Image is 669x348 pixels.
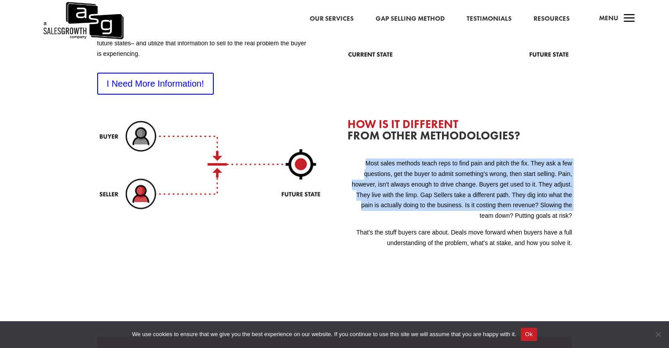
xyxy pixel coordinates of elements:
[97,73,214,95] a: I Need More Information!
[347,117,458,132] span: HOW IS IT DIFFERENT
[347,158,572,227] p: Most sales methods teach reps to find pain and pitch the fix. They ask a few questions, get the b...
[347,118,572,146] h2: FROM OTHER METHODOLOGIES?
[534,13,570,25] a: Resources
[521,328,537,341] button: Ok
[599,14,618,22] span: Menu
[621,10,638,28] span: a
[310,13,354,25] a: Our Services
[654,330,662,339] span: No
[347,227,572,255] p: That’s the stuff buyers care about. Deals move forward when buyers have a full understanding of t...
[347,255,572,265] p: ​
[97,118,322,212] img: future-state
[467,13,512,25] a: Testimonials
[132,330,516,339] span: We use cookies to ensure that we give you the best experience on our website. If you continue to ...
[376,13,445,25] a: Gap Selling Method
